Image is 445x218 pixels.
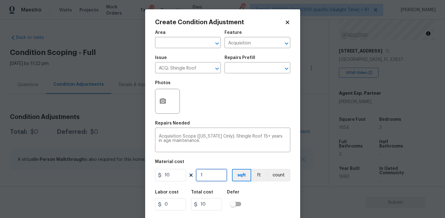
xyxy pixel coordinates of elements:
[155,190,179,194] h5: Labor cost
[213,64,221,73] button: Open
[155,160,184,164] h5: Material cost
[155,121,190,125] h5: Repairs Needed
[155,30,166,35] h5: Area
[282,64,291,73] button: Open
[155,56,167,60] h5: Issue
[155,19,285,25] h2: Create Condition Adjustment
[155,81,171,85] h5: Photos
[225,56,255,60] h5: Repairs Prefill
[282,39,291,48] button: Open
[232,169,251,181] button: sqft
[225,30,242,35] h5: Feature
[267,169,290,181] button: count
[227,190,239,194] h5: Defer
[159,134,287,147] textarea: Acquisition Scope ([US_STATE] Only): Shingle Roof 15+ years in age maintenance.
[191,190,213,194] h5: Total cost
[251,169,267,181] button: ft
[213,39,221,48] button: Open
